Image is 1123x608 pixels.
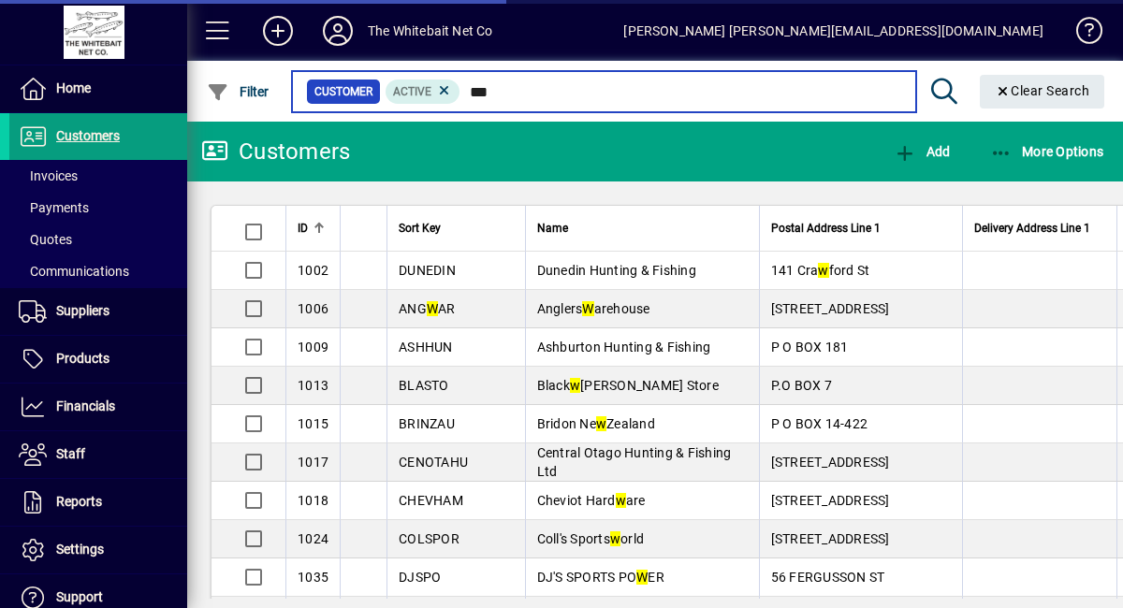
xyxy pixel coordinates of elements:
span: Customers [56,128,120,143]
span: Black [PERSON_NAME] Store [537,378,719,393]
em: w [570,378,580,393]
em: w [616,493,626,508]
span: BRINZAU [399,416,455,431]
span: CHEVHAM [399,493,463,508]
span: Invoices [19,168,78,183]
mat-chip: Activation Status: Active [386,80,460,104]
button: Clear [980,75,1105,109]
em: w [610,531,620,546]
span: Delivery Address Line 1 [974,218,1090,239]
span: Bridon Ne Zealand [537,416,655,431]
em: W [427,301,438,316]
span: 1009 [298,340,328,355]
span: 1006 [298,301,328,316]
span: P.O BOX 7 [771,378,832,393]
span: Suppliers [56,303,109,318]
span: P O BOX 181 [771,340,849,355]
span: ID [298,218,308,239]
span: Postal Address Line 1 [771,218,881,239]
a: Staff [9,431,187,478]
span: More Options [990,144,1104,159]
span: Financials [56,398,115,413]
div: ID [298,218,328,239]
span: 1017 [298,455,328,470]
a: Payments [9,192,187,224]
span: Sort Key [399,218,441,239]
span: Active [393,85,431,98]
span: 141 Cra ford St [771,263,870,278]
a: Settings [9,527,187,573]
div: The Whitebait Net Co [368,16,493,46]
a: Invoices [9,160,187,192]
em: w [818,263,828,278]
span: 1015 [298,416,328,431]
span: COLSPOR [399,531,459,546]
div: Name [537,218,748,239]
em: w [596,416,606,431]
span: [STREET_ADDRESS] [771,455,890,470]
em: W [582,301,593,316]
span: Products [56,351,109,366]
span: [STREET_ADDRESS] [771,531,890,546]
a: Home [9,65,187,112]
button: Profile [308,14,368,48]
a: Quotes [9,224,187,255]
a: Communications [9,255,187,287]
span: Quotes [19,232,72,247]
span: P O BOX 14-422 [771,416,868,431]
span: Clear Search [995,83,1090,98]
span: Reports [56,494,102,509]
span: Communications [19,264,129,279]
span: Ashburton Hunting & Fishing [537,340,711,355]
span: ANG AR [399,301,456,316]
span: Add [894,144,950,159]
span: 1035 [298,570,328,585]
span: Dunedin Hunting & Fishing [537,263,696,278]
span: Name [537,218,568,239]
span: Support [56,589,103,604]
span: 1018 [298,493,328,508]
span: CENOTAHU [399,455,468,470]
button: Filter [202,75,274,109]
div: [PERSON_NAME] [PERSON_NAME][EMAIL_ADDRESS][DOMAIN_NAME] [623,16,1043,46]
span: DJ'S SPORTS PO ER [537,570,664,585]
span: 56 FERGUSSON ST [771,570,885,585]
div: Customers [201,137,350,166]
span: Cheviot Hard are [537,493,646,508]
span: Home [56,80,91,95]
button: Add [248,14,308,48]
a: Reports [9,479,187,526]
a: Products [9,336,187,383]
span: 1002 [298,263,328,278]
button: More Options [985,135,1109,168]
span: BLASTO [399,378,449,393]
a: Knowledge Base [1062,4,1100,65]
span: Customer [314,82,372,101]
span: Filter [207,84,270,99]
span: Coll's Sports orld [537,531,645,546]
span: Payments [19,200,89,215]
span: Settings [56,542,104,557]
button: Add [889,135,955,168]
span: [STREET_ADDRESS] [771,301,890,316]
em: W [636,570,648,585]
a: Suppliers [9,288,187,335]
span: DJSPO [399,570,441,585]
span: 1024 [298,531,328,546]
span: 1013 [298,378,328,393]
span: Central Otago Hunting & Fishing Ltd [537,445,732,479]
span: ASHHUN [399,340,453,355]
span: Anglers arehouse [537,301,650,316]
span: [STREET_ADDRESS] [771,493,890,508]
span: DUNEDIN [399,263,456,278]
a: Financials [9,384,187,430]
span: Staff [56,446,85,461]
